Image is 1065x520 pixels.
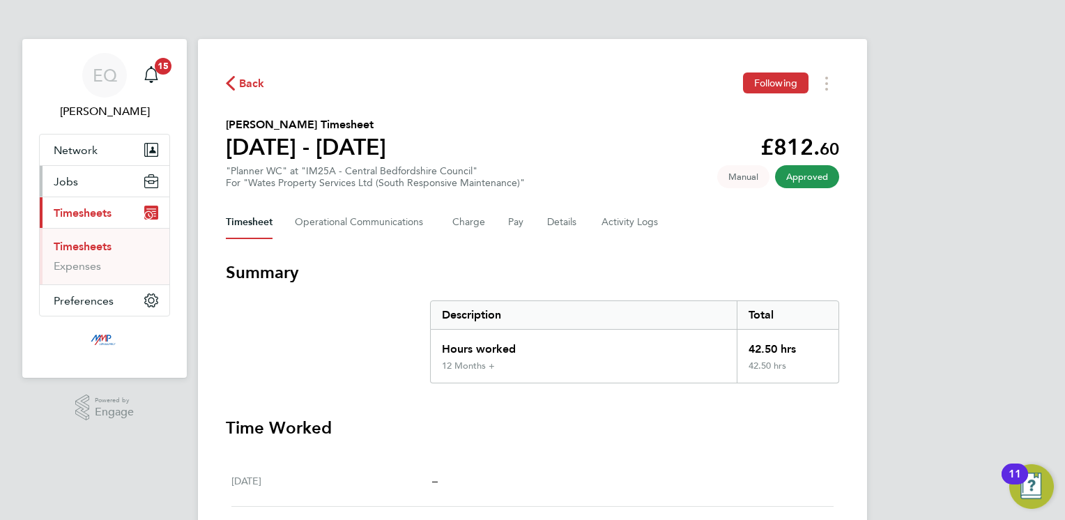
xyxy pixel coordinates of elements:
span: Eva Quinn [39,103,170,120]
button: Jobs [40,166,169,197]
button: Activity Logs [602,206,660,239]
div: 42.50 hrs [737,360,838,383]
div: [DATE] [231,473,432,489]
div: Total [737,301,838,329]
div: Hours worked [431,330,737,360]
div: 42.50 hrs [737,330,838,360]
button: Timesheets Menu [814,72,839,94]
h3: Time Worked [226,417,839,439]
a: Timesheets [54,240,112,253]
button: Timesheets [40,197,169,228]
span: 15 [155,58,171,75]
app-decimal: £812. [760,134,839,160]
span: Powered by [95,395,134,406]
a: Expenses [54,259,101,273]
button: Timesheet [226,206,273,239]
div: 11 [1009,474,1021,492]
div: Description [431,301,737,329]
button: Back [226,75,265,92]
button: Open Resource Center, 11 new notifications [1009,464,1054,509]
div: 12 Months + [442,360,495,372]
a: Powered byEngage [75,395,135,421]
h1: [DATE] - [DATE] [226,133,386,161]
span: EQ [93,66,117,84]
span: 60 [820,139,839,159]
a: EQ[PERSON_NAME] [39,53,170,120]
h2: [PERSON_NAME] Timesheet [226,116,386,133]
div: Timesheets [40,228,169,284]
button: Following [743,72,809,93]
span: This timesheet was manually created. [717,165,769,188]
span: Timesheets [54,206,112,220]
button: Network [40,135,169,165]
img: mmpconsultancy-logo-retina.png [85,330,125,353]
span: This timesheet has been approved. [775,165,839,188]
div: "Planner WC" at "IM25A - Central Bedfordshire Council" [226,165,525,189]
h3: Summary [226,261,839,284]
span: Following [754,77,797,89]
a: Go to home page [39,330,170,353]
span: – [432,474,438,487]
button: Pay [508,206,525,239]
button: Details [547,206,579,239]
button: Preferences [40,285,169,316]
span: Engage [95,406,134,418]
button: Charge [452,206,486,239]
span: Jobs [54,175,78,188]
span: Network [54,144,98,157]
span: Back [239,75,265,92]
div: For "Wates Property Services Ltd (South Responsive Maintenance)" [226,177,525,189]
div: Summary [430,300,839,383]
a: 15 [137,53,165,98]
span: Preferences [54,294,114,307]
button: Operational Communications [295,206,430,239]
nav: Main navigation [22,39,187,378]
